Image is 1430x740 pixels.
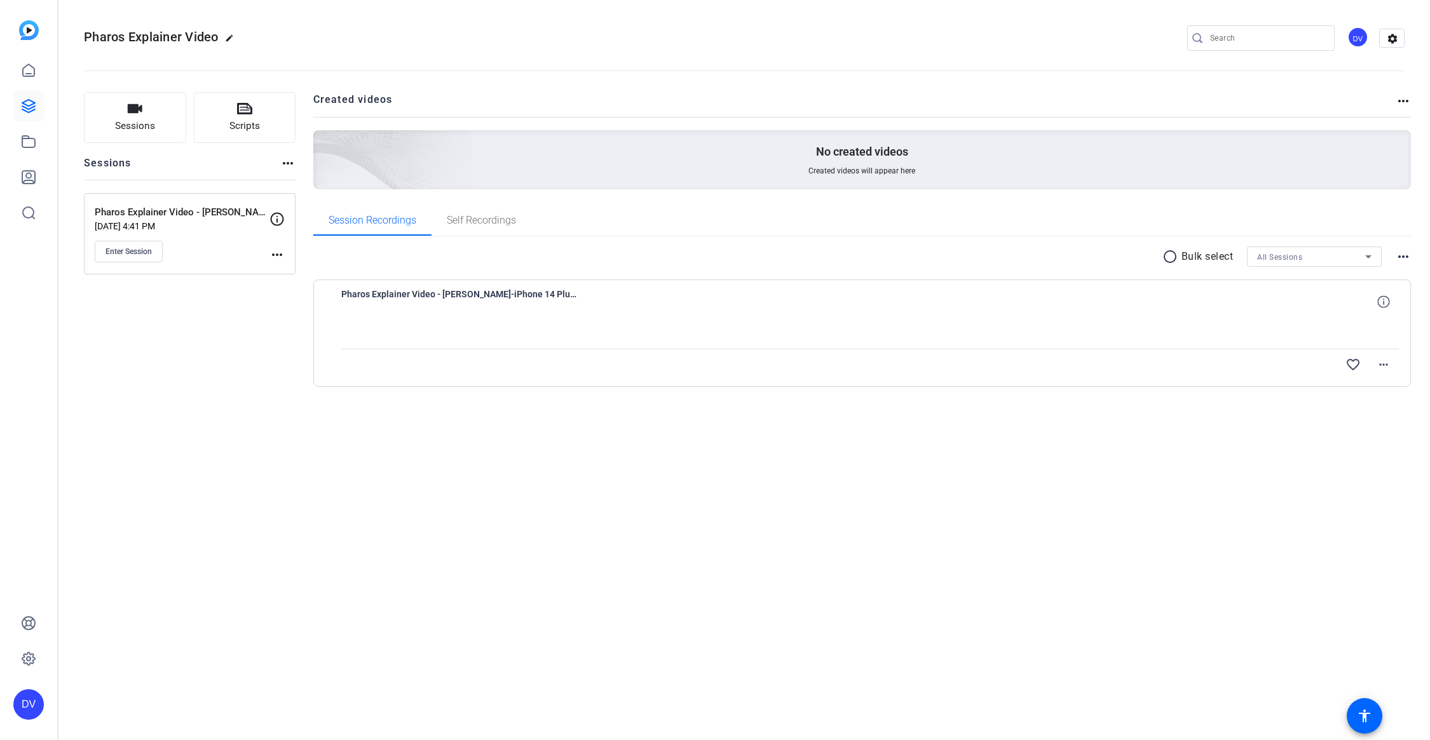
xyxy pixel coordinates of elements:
[1376,357,1391,372] mat-icon: more_horiz
[1345,357,1361,372] mat-icon: favorite_border
[84,92,186,143] button: Sessions
[1380,29,1405,48] mat-icon: settings
[13,689,44,720] div: DV
[313,92,1396,117] h2: Created videos
[19,20,39,40] img: blue-gradient.svg
[447,215,516,225] span: Self Recordings
[225,34,240,49] mat-icon: edit
[95,205,269,220] p: Pharos Explainer Video - [PERSON_NAME]
[808,166,915,176] span: Created videos will appear here
[84,29,219,44] span: Pharos Explainer Video
[816,144,908,159] p: No created videos
[280,156,296,171] mat-icon: more_horiz
[341,286,576,317] span: Pharos Explainer Video - [PERSON_NAME]-iPhone 14 Plus-2025-09-09-09-41-44-174-0
[1257,253,1302,262] span: All Sessions
[1181,249,1234,264] p: Bulk select
[84,156,132,180] h2: Sessions
[1357,708,1372,723] mat-icon: accessibility
[95,221,269,231] p: [DATE] 4:41 PM
[194,92,296,143] button: Scripts
[171,4,474,280] img: Creted videos background
[1347,27,1370,49] ngx-avatar: DTP Video
[115,119,155,133] span: Sessions
[106,246,152,257] span: Enter Session
[1162,249,1181,264] mat-icon: radio_button_unchecked
[1210,30,1324,46] input: Search
[1396,93,1411,109] mat-icon: more_horiz
[95,241,163,262] button: Enter Session
[229,119,260,133] span: Scripts
[269,247,285,262] mat-icon: more_horiz
[1347,27,1368,48] div: DV
[329,215,416,225] span: Session Recordings
[1396,249,1411,264] mat-icon: more_horiz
